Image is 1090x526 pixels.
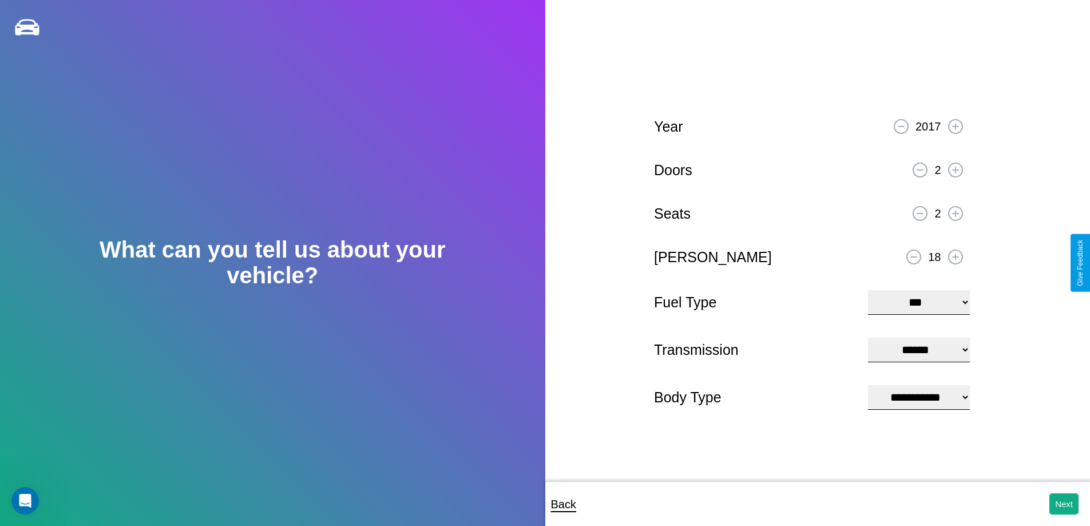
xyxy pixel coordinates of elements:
[654,290,857,315] p: Fuel Type
[1076,240,1084,286] div: Give Feedback
[654,201,691,227] p: Seats
[934,160,941,180] p: 2
[11,487,39,515] iframe: Intercom live chat
[915,116,941,137] p: 2017
[934,203,941,224] p: 2
[1049,493,1079,515] button: Next
[654,157,692,183] p: Doors
[654,244,772,270] p: [PERSON_NAME]
[928,247,941,267] p: 18
[654,385,857,410] p: Body Type
[551,494,576,515] p: Back
[654,114,683,140] p: Year
[654,337,857,363] p: Transmission
[54,237,490,288] h2: What can you tell us about your vehicle?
